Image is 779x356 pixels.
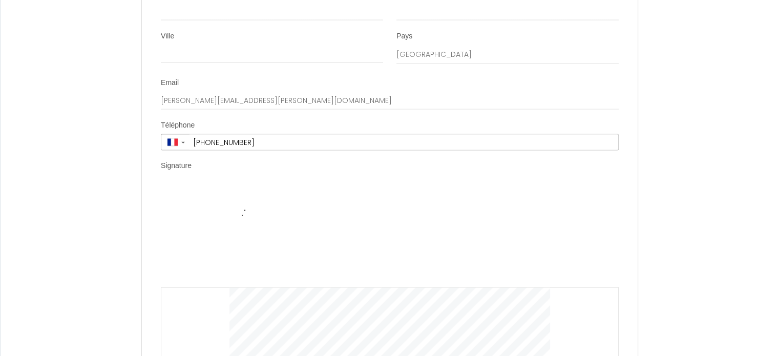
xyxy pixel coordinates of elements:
[396,31,412,41] label: Pays
[161,31,174,41] label: Ville
[230,185,550,287] img: signature
[161,120,195,131] label: Téléphone
[190,135,618,150] input: +33 6 12 34 56 78
[180,140,186,144] span: ▼
[161,78,179,88] label: Email
[161,161,192,171] label: Signature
